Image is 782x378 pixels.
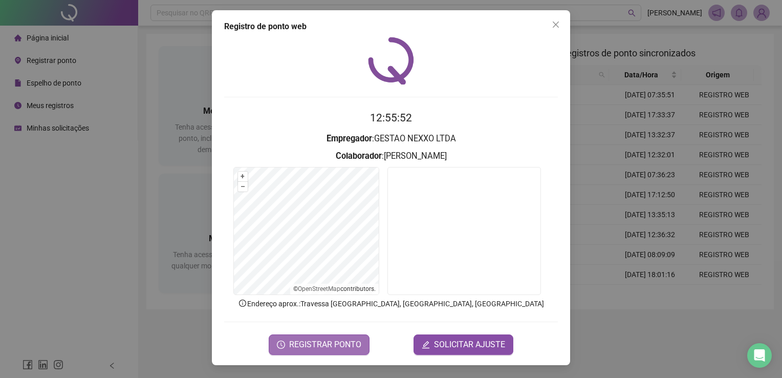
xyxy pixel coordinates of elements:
[277,341,285,349] span: clock-circle
[747,343,772,368] div: Open Intercom Messenger
[370,112,412,124] time: 12:55:52
[336,151,382,161] strong: Colaborador
[298,285,340,292] a: OpenStreetMap
[224,132,558,145] h3: : GESTAO NEXXO LTDA
[293,285,376,292] li: © contributors.
[224,298,558,309] p: Endereço aprox. : Travessa [GEOGRAPHIC_DATA], [GEOGRAPHIC_DATA], [GEOGRAPHIC_DATA]
[238,299,247,308] span: info-circle
[368,37,414,85] img: QRPoint
[548,16,564,33] button: Close
[414,334,513,355] button: editSOLICITAR AJUSTE
[238,182,248,192] button: –
[327,134,372,143] strong: Empregador
[269,334,370,355] button: REGISTRAR PONTO
[289,339,361,351] span: REGISTRAR PONTO
[422,341,430,349] span: edit
[552,20,560,29] span: close
[224,150,558,163] h3: : [PERSON_NAME]
[238,172,248,181] button: +
[434,339,505,351] span: SOLICITAR AJUSTE
[224,20,558,33] div: Registro de ponto web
